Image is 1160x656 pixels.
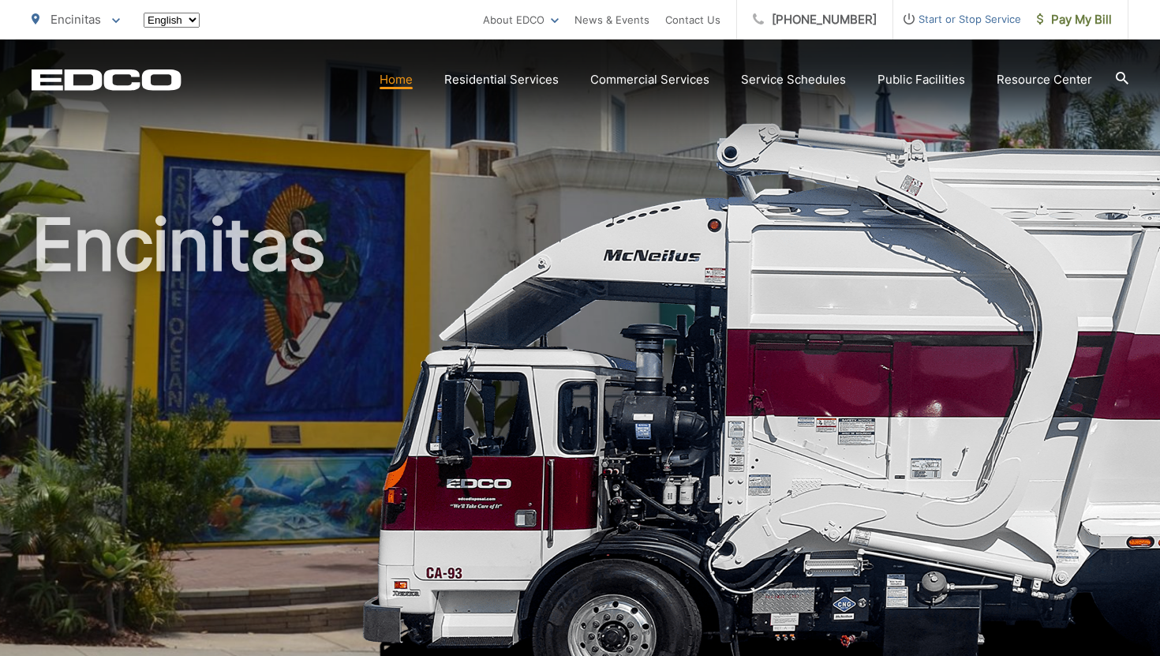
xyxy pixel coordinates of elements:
[574,10,649,29] a: News & Events
[483,10,559,29] a: About EDCO
[741,70,846,89] a: Service Schedules
[997,70,1092,89] a: Resource Center
[877,70,965,89] a: Public Facilities
[51,12,101,27] span: Encinitas
[144,13,200,28] select: Select a language
[444,70,559,89] a: Residential Services
[590,70,709,89] a: Commercial Services
[665,10,720,29] a: Contact Us
[32,69,181,91] a: EDCD logo. Return to the homepage.
[380,70,413,89] a: Home
[1037,10,1112,29] span: Pay My Bill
